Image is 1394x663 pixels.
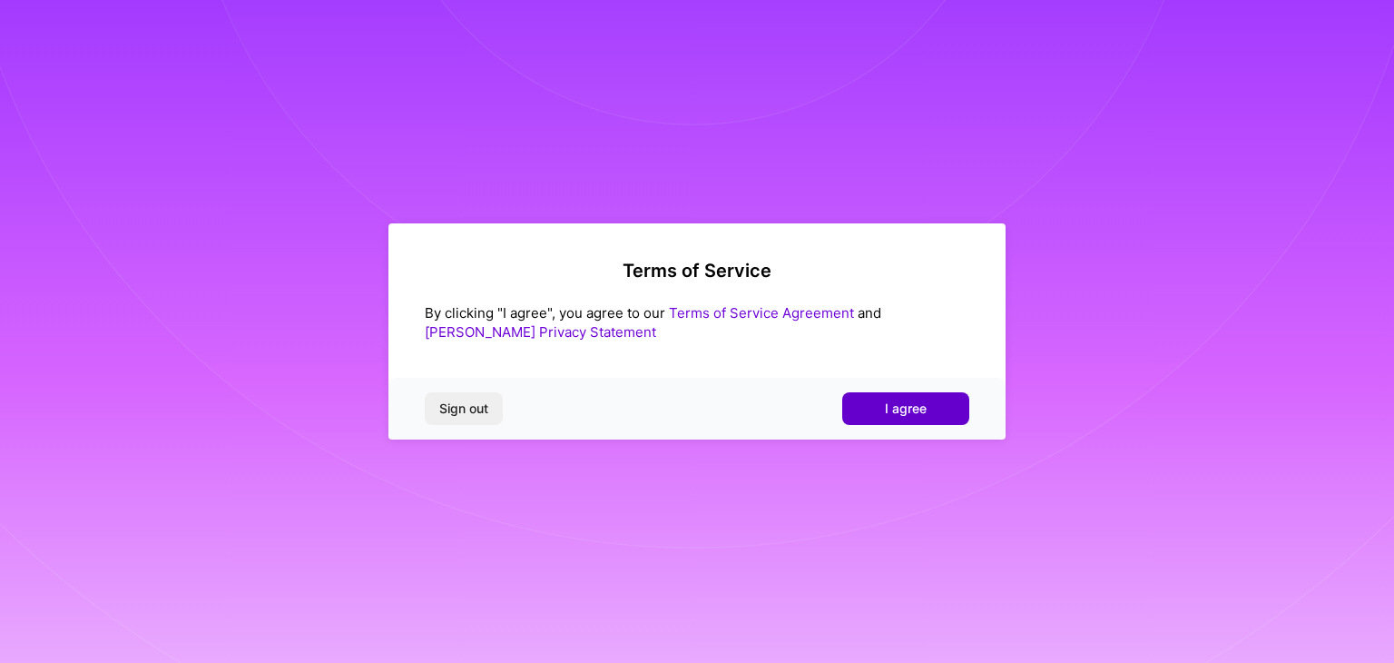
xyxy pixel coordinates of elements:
h2: Terms of Service [425,260,969,282]
span: Sign out [439,400,488,418]
span: I agree [885,400,927,418]
div: By clicking "I agree", you agree to our and [425,303,969,341]
a: Terms of Service Agreement [669,304,854,322]
button: Sign out [425,392,503,425]
button: I agree [842,392,969,425]
a: [PERSON_NAME] Privacy Statement [425,323,656,341]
